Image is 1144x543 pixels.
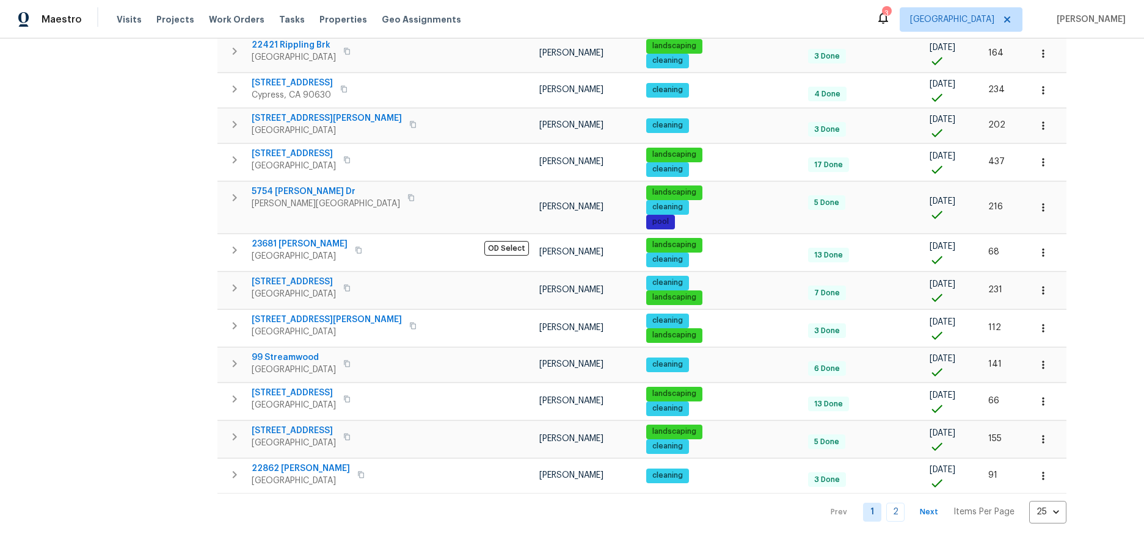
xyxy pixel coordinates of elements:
[988,121,1005,129] span: 202
[539,397,603,405] span: [PERSON_NAME]
[809,364,845,374] span: 6 Done
[930,152,955,160] span: [DATE]
[539,286,603,294] span: [PERSON_NAME]
[539,157,603,166] span: [PERSON_NAME]
[252,276,336,288] span: [STREET_ADDRESS]
[647,470,688,481] span: cleaning
[930,466,955,474] span: [DATE]
[252,250,348,262] span: [GEOGRAPHIC_DATA]
[252,475,350,487] span: [GEOGRAPHIC_DATA]
[539,323,603,332] span: [PERSON_NAME]
[819,501,1066,523] nav: Pagination Navigation
[484,241,529,256] span: OD Select
[252,160,336,172] span: [GEOGRAPHIC_DATA]
[539,203,603,211] span: [PERSON_NAME]
[809,198,844,208] span: 5 Done
[988,397,999,405] span: 66
[1052,13,1126,26] span: [PERSON_NAME]
[252,124,402,137] span: [GEOGRAPHIC_DATA]
[209,13,264,26] span: Work Orders
[953,506,1015,518] p: Items Per Page
[647,202,688,212] span: cleaning
[252,39,336,51] span: 22421 Rippling Brk
[647,240,701,250] span: landscaping
[647,120,688,131] span: cleaning
[252,462,350,475] span: 22862 [PERSON_NAME]
[647,41,701,51] span: landscaping
[647,85,688,95] span: cleaning
[930,197,955,206] span: [DATE]
[647,149,701,160] span: landscaping
[252,364,336,376] span: [GEOGRAPHIC_DATA]
[809,250,848,261] span: 13 Done
[988,157,1005,166] span: 437
[882,7,891,20] div: 3
[930,354,955,363] span: [DATE]
[647,187,701,198] span: landscaping
[930,115,955,124] span: [DATE]
[647,315,688,326] span: cleaning
[156,13,194,26] span: Projects
[539,121,603,129] span: [PERSON_NAME]
[117,13,142,26] span: Visits
[647,403,688,414] span: cleaning
[886,503,905,522] a: Goto page 2
[539,248,603,256] span: [PERSON_NAME]
[539,360,603,369] span: [PERSON_NAME]
[809,89,845,99] span: 4 Done
[988,203,1003,211] span: 216
[809,437,844,447] span: 5 Done
[252,351,336,364] span: 99 Streamwood
[930,318,955,326] span: [DATE]
[809,288,845,298] span: 7 Done
[809,160,848,170] span: 17 Done
[930,43,955,52] span: [DATE]
[988,248,999,256] span: 68
[647,292,701,303] span: landscaping
[988,85,1005,94] span: 234
[539,85,603,94] span: [PERSON_NAME]
[252,112,402,124] span: [STREET_ADDRESS][PERSON_NAME]
[988,49,1004,57] span: 164
[252,89,333,101] span: Cypress, CA 90630
[930,242,955,251] span: [DATE]
[988,471,997,480] span: 91
[863,503,881,522] a: Goto page 1
[252,77,333,89] span: [STREET_ADDRESS]
[909,503,949,521] button: Next
[539,49,603,57] span: [PERSON_NAME]
[252,238,348,250] span: 23681 [PERSON_NAME]
[1029,496,1066,528] div: 25
[539,471,603,480] span: [PERSON_NAME]
[252,437,336,449] span: [GEOGRAPHIC_DATA]
[252,326,402,338] span: [GEOGRAPHIC_DATA]
[930,80,955,88] span: [DATE]
[647,56,688,66] span: cleaning
[647,330,701,340] span: landscaping
[809,51,845,62] span: 3 Done
[988,323,1001,332] span: 112
[252,185,400,198] span: 5754 [PERSON_NAME] Dr
[988,434,1002,443] span: 155
[910,13,994,26] span: [GEOGRAPHIC_DATA]
[809,124,845,135] span: 3 Done
[930,429,955,437] span: [DATE]
[319,13,367,26] span: Properties
[647,441,688,451] span: cleaning
[647,278,688,288] span: cleaning
[539,434,603,443] span: [PERSON_NAME]
[252,387,336,399] span: [STREET_ADDRESS]
[930,391,955,400] span: [DATE]
[647,164,688,174] span: cleaning
[647,359,688,370] span: cleaning
[252,288,336,300] span: [GEOGRAPHIC_DATA]
[252,425,336,437] span: [STREET_ADDRESS]
[809,475,845,485] span: 3 Done
[252,51,336,63] span: [GEOGRAPHIC_DATA]
[252,148,336,160] span: [STREET_ADDRESS]
[279,15,305,24] span: Tasks
[252,198,400,210] span: [PERSON_NAME][GEOGRAPHIC_DATA]
[930,280,955,289] span: [DATE]
[988,286,1002,294] span: 231
[809,399,848,409] span: 13 Done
